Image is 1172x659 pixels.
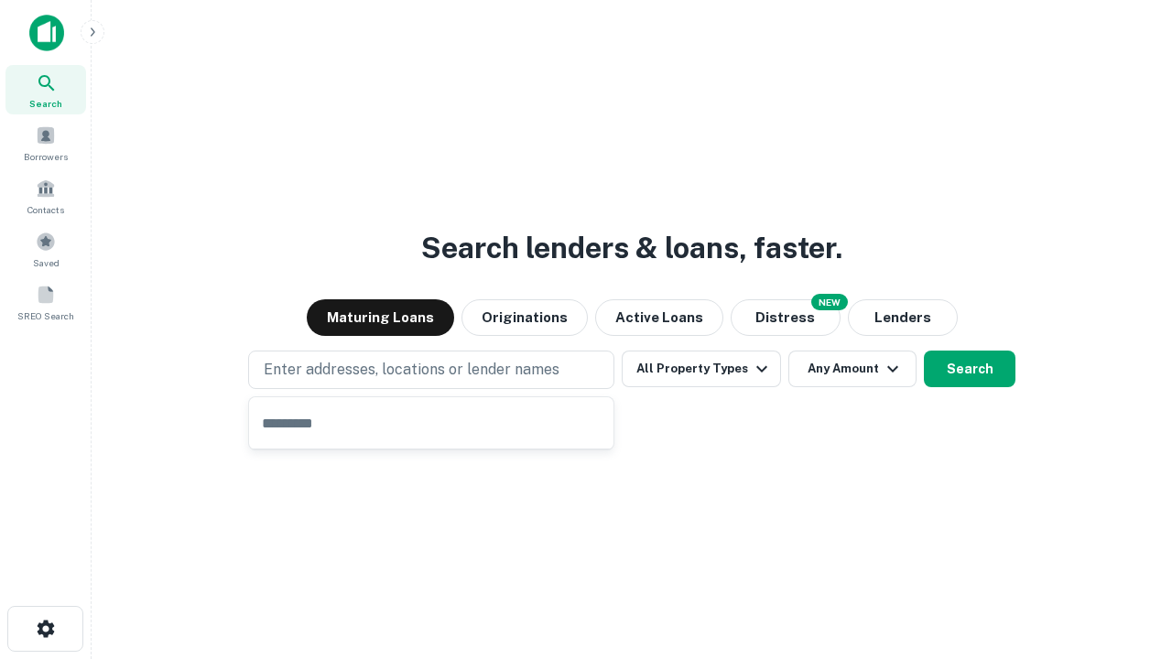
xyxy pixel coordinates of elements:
a: Search [5,65,86,114]
a: Saved [5,224,86,274]
a: SREO Search [5,277,86,327]
a: Contacts [5,171,86,221]
a: Borrowers [5,118,86,167]
button: All Property Types [622,351,781,387]
button: Search [924,351,1015,387]
span: Borrowers [24,149,68,164]
div: NEW [811,294,848,310]
h3: Search lenders & loans, faster. [421,226,842,270]
button: Lenders [848,299,958,336]
span: Saved [33,255,60,270]
p: Enter addresses, locations or lender names [264,359,559,381]
button: Search distressed loans with lien and other non-mortgage details. [731,299,841,336]
button: Originations [461,299,588,336]
span: Search [29,96,62,111]
span: SREO Search [17,308,74,323]
button: Any Amount [788,351,917,387]
button: Active Loans [595,299,723,336]
iframe: Chat Widget [1080,513,1172,600]
img: capitalize-icon.png [29,15,64,51]
span: Contacts [27,202,64,217]
button: Maturing Loans [307,299,454,336]
button: Enter addresses, locations or lender names [248,351,614,389]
